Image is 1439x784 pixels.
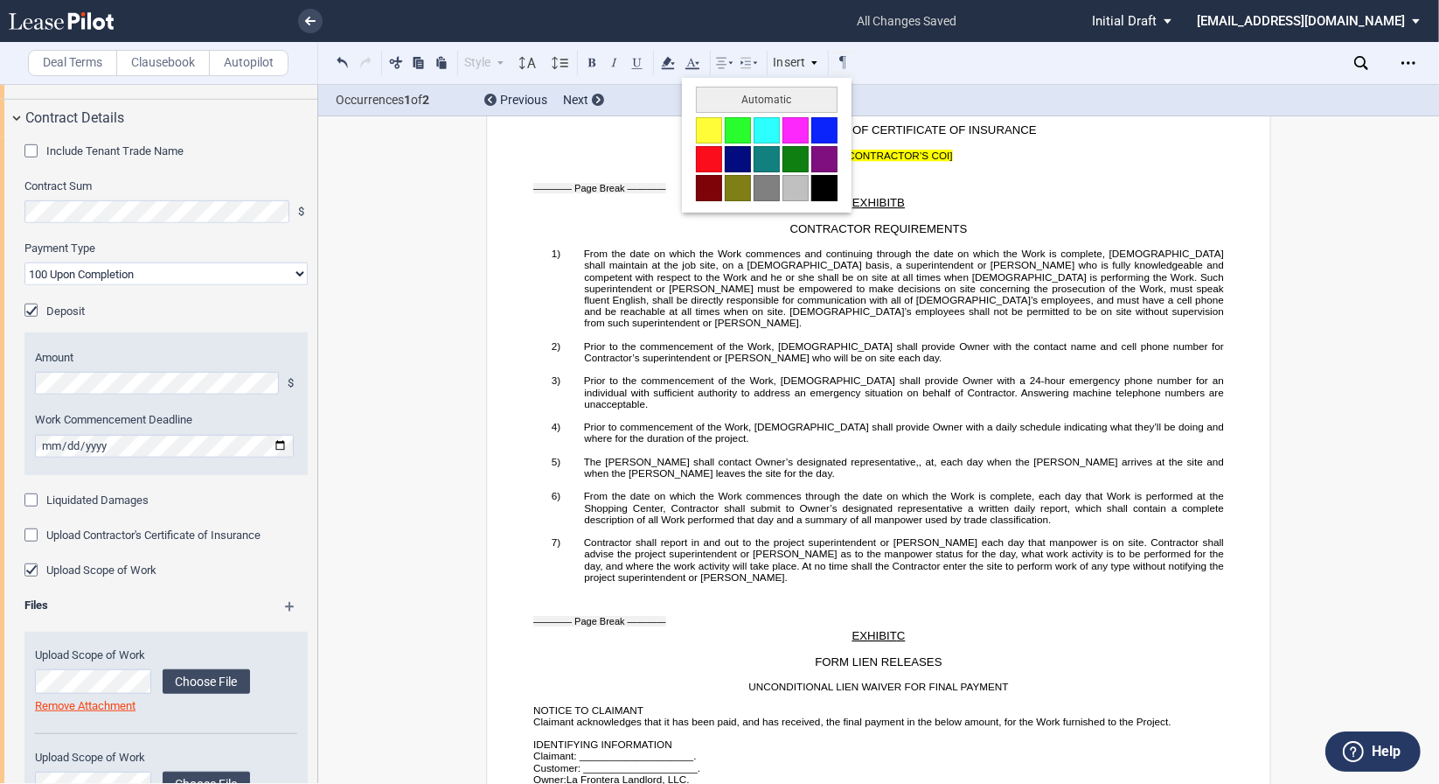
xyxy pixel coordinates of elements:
[815,654,942,668] span: FORM LIEN RELEASES
[584,455,1227,478] span: , each day when the [PERSON_NAME] arrives at the site and when the [PERSON_NAME] leaves the site ...
[24,528,261,545] md-checkbox: Upload Contractor's Certificate of Insurance
[533,738,672,750] span: IDENTIFYING INFORMATION
[46,493,149,508] label: Liquidated Damages
[533,703,643,715] span: NOTICE TO CLAIMANT
[771,52,822,74] div: Insert
[1372,740,1401,763] label: Help
[533,773,567,784] span: Owner:
[336,91,471,109] span: Occurrences of
[25,108,124,129] span: Contract Details
[919,455,934,466] span: , at
[298,204,308,220] span: $
[748,681,1008,692] span: UNCONDITIONAL LIEN WAIVER FOR FINAL PAYMENT
[790,221,968,234] span: CONTRACTOR REQUIREMENTS
[431,52,452,73] button: Paste
[24,598,48,612] b: Files
[28,50,117,76] label: Deal Terms
[422,93,429,107] b: 2
[627,52,648,73] button: Underline
[408,52,429,73] button: Copy
[552,490,560,501] span: 6)
[552,536,560,548] span: 7)
[552,455,560,466] span: 5)
[24,178,308,194] label: Contract Sum
[533,715,1171,726] span: Claimant acknowledges that it has been paid, and has received, the final payment in the below amo...
[1394,49,1422,77] div: Open Lease options menu
[24,563,156,580] md-checkbox: Upload Scope of Work
[46,304,85,319] label: Deposit
[46,563,156,578] label: Upload Scope of Work
[852,628,897,641] span: EXHIBIT
[46,528,261,543] label: Upload Contractor's Certificate of Insurance
[533,761,700,773] span: Customer: ____________________.
[332,52,353,73] button: Undo
[35,350,297,366] label: Amount
[404,93,411,107] b: 1
[24,303,85,320] md-checkbox: Deposit
[163,669,250,694] label: Choose File
[584,421,1227,444] span: Prior to commencement of the Work, [DEMOGRAPHIC_DATA] shall provide Owner with a daily schedule i...
[804,150,952,161] span: [INSERT CONTRACTOR’S COI]
[533,750,696,761] span: Claimant: ____________________.
[584,248,1227,328] span: From the date on which the Work commences and continuing through the date on which the Work is co...
[848,3,965,40] span: all changes saved
[1092,13,1157,29] span: Initial Draft
[500,93,547,107] span: Previous
[897,195,905,208] span: B
[552,248,560,259] span: 1)
[552,339,560,351] span: 2)
[288,375,297,391] span: $
[1325,731,1421,772] button: Help
[35,647,250,663] label: Upload Scope of Work
[24,493,149,510] md-checkbox: Liquidated Damages
[584,374,1227,409] span: Prior to the commencement of the Work, [DEMOGRAPHIC_DATA] shall provide Owner with a 24-hour emer...
[720,123,1037,136] span: CONTRACTOR’S FORM OF CERTIFICATE OF INSURANCE
[604,52,625,73] button: Italic
[696,87,838,113] button: Automatic
[567,773,687,784] span: La Frontera Landlord, LLC
[852,195,897,208] span: EXHIBIT
[686,773,689,784] span: .
[563,92,604,109] div: Next
[584,536,1227,583] span: Contractor shall report in and out to the project superintendent or [PERSON_NAME] each day that m...
[24,143,184,161] md-checkbox: Include Tenant Trade Name
[563,93,588,107] span: Next
[584,455,919,466] span: The [PERSON_NAME] shall contact Owner’s designated representative,
[581,52,602,73] button: Bold
[46,143,184,159] label: Include Tenant Trade Name
[35,750,250,766] label: Upload Scope of Work
[386,52,407,73] button: Cut
[552,374,560,386] span: 3)
[584,490,1227,525] span: From the date on which the Work commences through the date on which the Work is complete, each da...
[35,412,297,428] label: Work Commencement Deadline
[484,92,547,109] div: Previous
[35,699,136,712] a: Remove Attachment
[552,421,560,432] span: 4)
[116,50,210,76] label: Clausebook
[897,628,906,641] span: C
[209,50,288,76] label: Autopilot
[832,52,853,73] button: Toggle Control Characters
[584,339,1227,362] span: Prior to the commencement of the Work, [DEMOGRAPHIC_DATA] shall provide Owner with the contact na...
[24,241,308,256] label: Payment Type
